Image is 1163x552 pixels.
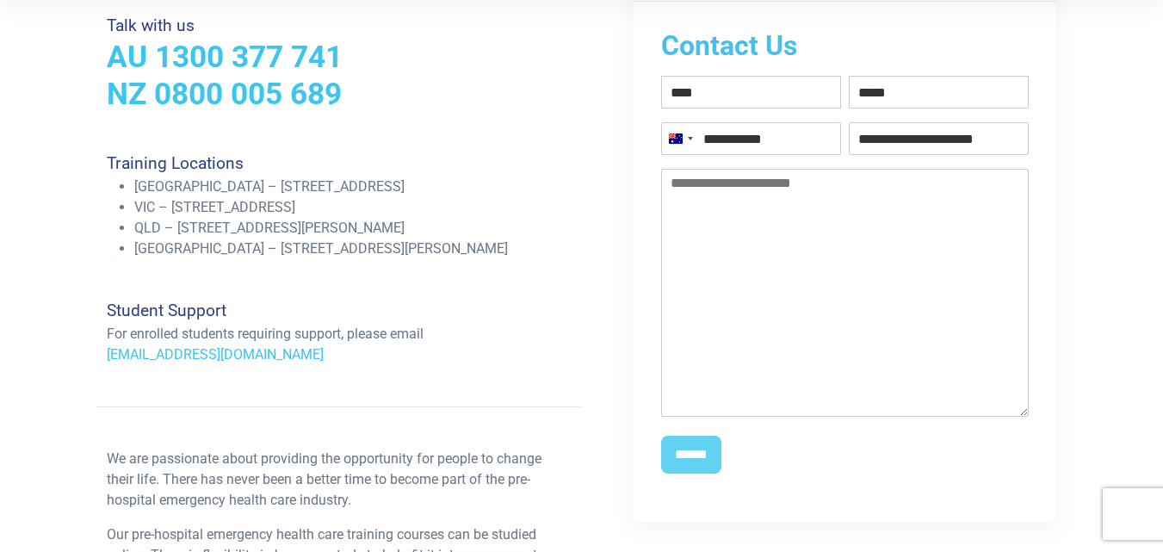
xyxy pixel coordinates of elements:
h2: Contact Us [661,29,1030,62]
li: [GEOGRAPHIC_DATA] – [STREET_ADDRESS][PERSON_NAME] [134,239,572,259]
li: [GEOGRAPHIC_DATA] – [STREET_ADDRESS] [134,177,572,197]
h4: Training Locations [107,153,572,173]
p: For enrolled students requiring support, please email [107,324,572,344]
a: NZ 0800 005 689 [107,76,342,112]
h4: Talk with us [107,16,572,35]
li: VIC – [STREET_ADDRESS] [134,197,572,218]
li: QLD – [STREET_ADDRESS][PERSON_NAME] [134,218,572,239]
h4: Student Support [107,301,572,320]
a: [EMAIL_ADDRESS][DOMAIN_NAME] [107,346,324,363]
p: We are passionate about providing the opportunity for people to change their life. There has neve... [107,449,572,511]
button: Selected country [662,123,698,154]
a: AU 1300 377 741 [107,39,343,75]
